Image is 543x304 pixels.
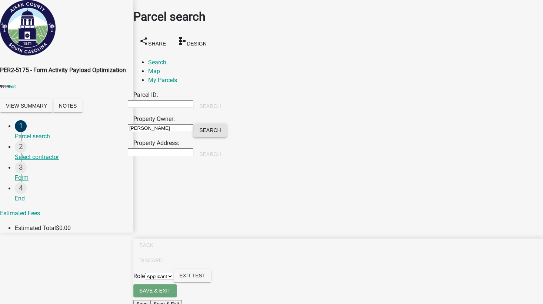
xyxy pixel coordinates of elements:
span: Share [148,40,166,46]
a: My Parcels [148,77,177,84]
button: Notes [53,99,83,112]
span: Save & Exit [139,288,171,294]
h1: Parcel search [133,8,543,26]
i: share [139,36,148,45]
button: Save & Exit [133,284,177,297]
span: Back [139,242,153,248]
label: Parcel ID: [133,91,158,98]
span: Design [187,40,207,46]
div: Select contractor [15,153,127,162]
button: shareShare [133,34,172,50]
div: 3 [15,162,27,173]
a: Search [148,59,166,66]
i: schema [178,36,187,45]
div: Parcel search [15,132,127,141]
button: schemaDesign [172,34,213,50]
label: Property Address: [133,139,179,146]
wm-modal-confirm: Notes [53,103,83,110]
div: 1 [15,120,27,132]
label: Property Owner: [133,115,175,122]
wm-modal-confirm: Edit Application Number [9,84,16,89]
span: Estimated Total [15,224,56,232]
button: Search [193,124,227,137]
a: Map [148,68,160,75]
div: Form [15,173,127,182]
span: Exit Test [179,273,205,278]
div: 4 [15,182,27,194]
a: Edit [9,84,16,89]
button: Discard [133,254,169,267]
span: $0.00 [56,224,71,232]
div: 2 [15,141,27,153]
button: Search [193,148,227,161]
button: Back [133,239,159,252]
button: Search [193,99,227,113]
button: Exit Test [173,269,211,282]
div: End [15,194,127,203]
